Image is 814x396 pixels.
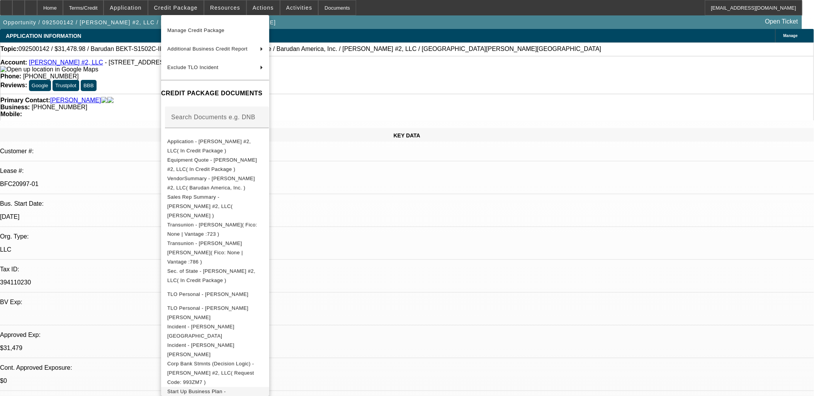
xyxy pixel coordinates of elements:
span: Incident - [PERSON_NAME] [PERSON_NAME] [167,342,235,357]
button: Equipment Quote - Esperanza #2, LLC( In Credit Package ) [161,155,269,174]
span: Incident - [PERSON_NAME][GEOGRAPHIC_DATA] [167,323,235,338]
span: Exclude TLO Incident [167,64,218,70]
span: Manage Credit Package [167,27,224,33]
span: Transunion - [PERSON_NAME] [PERSON_NAME]( Fico: None | Vantage :786 ) [167,240,243,264]
button: TLO Personal - Ramirez, Casandra [161,285,269,303]
h4: CREDIT PACKAGE DOCUMENTS [161,89,269,98]
span: Sec. of State - [PERSON_NAME] #2, LLC( In Credit Package ) [167,268,255,283]
button: Corp Bank Stmnts (Decision Logic) - Esperanza #2, LLC( Request Code: 993ZM7 ) [161,359,269,387]
button: TLO Personal - Robles Segovia, Elida [161,303,269,322]
button: Application - Esperanza #2, LLC( In Credit Package ) [161,137,269,155]
button: Sales Rep Summary - Esperanza #2, LLC( Hendrix, Miles ) [161,192,269,220]
button: Sec. of State - Esperanza #2, LLC( In Credit Package ) [161,266,269,285]
button: Transunion - Robles Segovia, Elida( Fico: None | Vantage :786 ) [161,239,269,266]
span: VendorSummary - [PERSON_NAME] #2, LLC( Barudan America, Inc. ) [167,175,255,190]
button: Incident - Robles Segovia, Elida [161,340,269,359]
span: Application - [PERSON_NAME] #2, LLC( In Credit Package ) [167,138,251,153]
button: VendorSummary - Esperanza #2, LLC( Barudan America, Inc. ) [161,174,269,192]
button: Transunion - Ramirez, Casandra( Fico: None | Vantage :723 ) [161,220,269,239]
span: Sales Rep Summary - [PERSON_NAME] #2, LLC( [PERSON_NAME] ) [167,194,233,218]
mat-label: Search Documents e.g. DNB [171,113,255,120]
button: Incident - Ramirez, Casandra [161,322,269,340]
span: Additional Business Credit Report [167,46,248,52]
span: Corp Bank Stmnts (Decision Logic) - [PERSON_NAME] #2, LLC( Request Code: 993ZM7 ) [167,360,254,385]
span: TLO Personal - [PERSON_NAME] [167,291,248,297]
span: Transunion - [PERSON_NAME]( Fico: None | Vantage :723 ) [167,222,257,237]
span: TLO Personal - [PERSON_NAME] [PERSON_NAME] [167,305,248,320]
span: Equipment Quote - [PERSON_NAME] #2, LLC( In Credit Package ) [167,157,257,172]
